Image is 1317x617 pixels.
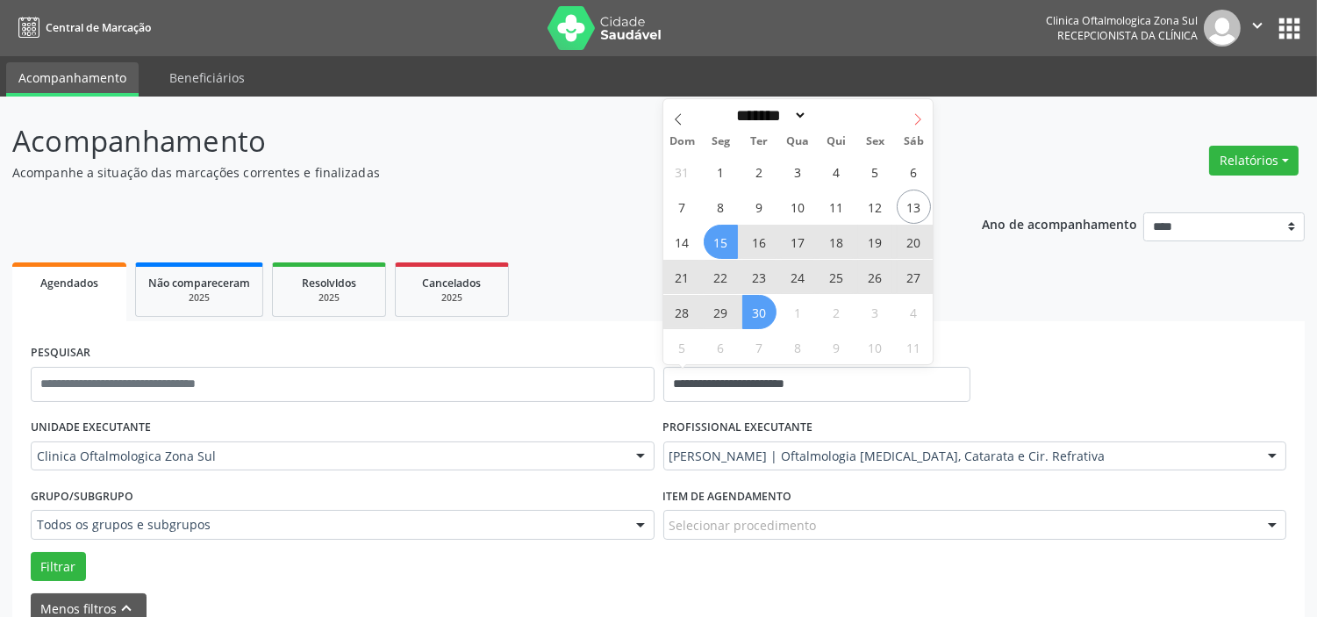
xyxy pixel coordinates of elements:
span: Outubro 6, 2025 [704,330,738,364]
select: Month [731,106,808,125]
p: Acompanhamento [12,119,917,163]
span: Setembro 9, 2025 [742,190,777,224]
div: 2025 [408,291,496,305]
span: Seg [702,136,741,147]
span: Clinica Oftalmologica Zona Sul [37,448,619,465]
span: Setembro 18, 2025 [820,225,854,259]
span: Setembro 11, 2025 [820,190,854,224]
span: Outubro 4, 2025 [897,295,931,329]
span: Outubro 7, 2025 [742,330,777,364]
p: Ano de acompanhamento [982,212,1137,234]
span: Qui [817,136,855,147]
span: Sáb [894,136,933,147]
span: Central de Marcação [46,20,151,35]
span: Setembro 7, 2025 [665,190,699,224]
div: 2025 [285,291,373,305]
i:  [1248,16,1267,35]
div: 2025 [148,291,250,305]
label: PROFISSIONAL EXECUTANTE [663,414,813,441]
label: Item de agendamento [663,483,792,510]
span: Setembro 20, 2025 [897,225,931,259]
span: Setembro 23, 2025 [742,260,777,294]
label: UNIDADE EXECUTANTE [31,414,151,441]
span: Setembro 30, 2025 [742,295,777,329]
span: Setembro 28, 2025 [665,295,699,329]
span: [PERSON_NAME] | Oftalmologia [MEDICAL_DATA], Catarata e Cir. Refrativa [669,448,1251,465]
span: Setembro 15, 2025 [704,225,738,259]
span: Setembro 21, 2025 [665,260,699,294]
button: apps [1274,13,1305,44]
label: PESQUISAR [31,340,90,367]
a: Acompanhamento [6,62,139,97]
span: Agosto 31, 2025 [665,154,699,189]
span: Setembro 13, 2025 [897,190,931,224]
span: Outubro 1, 2025 [781,295,815,329]
span: Setembro 16, 2025 [742,225,777,259]
span: Setembro 6, 2025 [897,154,931,189]
span: Todos os grupos e subgrupos [37,516,619,534]
span: Selecionar procedimento [669,516,817,534]
span: Outubro 8, 2025 [781,330,815,364]
span: Setembro 27, 2025 [897,260,931,294]
a: Beneficiários [157,62,257,93]
span: Agendados [40,276,98,291]
span: Outubro 10, 2025 [858,330,892,364]
button: Relatórios [1209,146,1299,176]
span: Resolvidos [302,276,356,291]
span: Setembro 2, 2025 [742,154,777,189]
span: Recepcionista da clínica [1057,28,1198,43]
span: Setembro 25, 2025 [820,260,854,294]
p: Acompanhe a situação das marcações correntes e finalizadas [12,163,917,182]
span: Sex [855,136,894,147]
span: Setembro 17, 2025 [781,225,815,259]
span: Qua [779,136,818,147]
label: Grupo/Subgrupo [31,483,133,510]
span: Setembro 8, 2025 [704,190,738,224]
a: Central de Marcação [12,13,151,42]
span: Cancelados [423,276,482,291]
span: Outubro 9, 2025 [820,330,854,364]
span: Outubro 5, 2025 [665,330,699,364]
button:  [1241,10,1274,47]
span: Setembro 19, 2025 [858,225,892,259]
button: Filtrar [31,552,86,582]
span: Outubro 11, 2025 [897,330,931,364]
span: Outubro 2, 2025 [820,295,854,329]
span: Setembro 29, 2025 [704,295,738,329]
span: Setembro 24, 2025 [781,260,815,294]
span: Setembro 12, 2025 [858,190,892,224]
div: Clinica Oftalmologica Zona Sul [1046,13,1198,28]
img: img [1204,10,1241,47]
span: Setembro 26, 2025 [858,260,892,294]
span: Setembro 14, 2025 [665,225,699,259]
span: Não compareceram [148,276,250,291]
input: Year [807,106,865,125]
span: Setembro 5, 2025 [858,154,892,189]
span: Setembro 22, 2025 [704,260,738,294]
span: Dom [663,136,702,147]
span: Outubro 3, 2025 [858,295,892,329]
span: Setembro 10, 2025 [781,190,815,224]
span: Setembro 4, 2025 [820,154,854,189]
span: Ter [741,136,779,147]
span: Setembro 3, 2025 [781,154,815,189]
span: Setembro 1, 2025 [704,154,738,189]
